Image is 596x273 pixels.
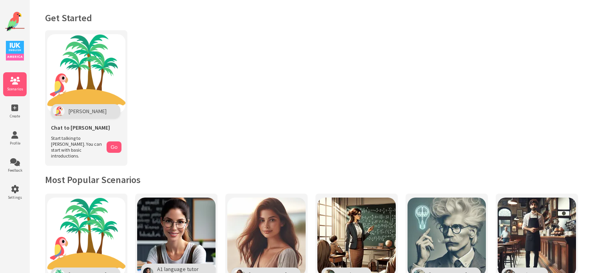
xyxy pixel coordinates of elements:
button: Go [107,141,121,153]
span: Start talking to [PERSON_NAME]. You can start with basic introductions. [51,135,103,159]
span: Create [3,114,27,119]
span: Settings [3,195,27,200]
h2: Most Popular Scenarios [45,174,580,186]
h1: Get Started [45,12,580,24]
span: Chat to [PERSON_NAME] [51,124,110,131]
img: Chat with Polly [47,34,125,113]
img: Polly [53,106,65,116]
span: Scenarios [3,86,27,92]
span: [PERSON_NAME] [69,108,107,115]
img: IUK Logo [6,41,24,60]
span: Feedback [3,168,27,173]
span: Profile [3,141,27,146]
img: Website Logo [5,12,25,31]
